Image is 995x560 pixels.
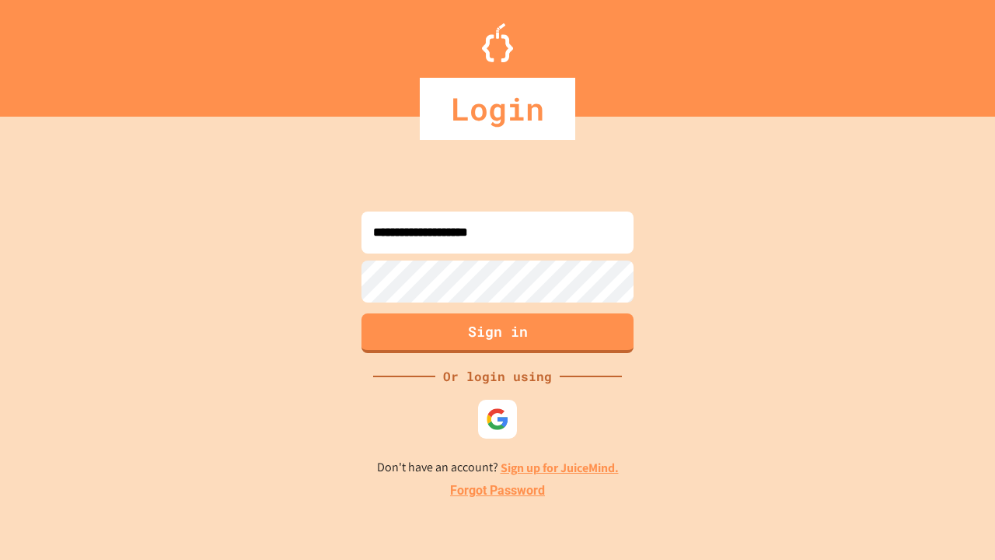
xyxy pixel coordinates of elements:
p: Don't have an account? [377,458,619,478]
img: google-icon.svg [486,408,509,431]
img: Logo.svg [482,23,513,62]
a: Sign up for JuiceMind. [501,460,619,476]
a: Forgot Password [450,481,545,500]
button: Sign in [361,313,634,353]
div: Login [420,78,575,140]
div: Or login using [435,367,560,386]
